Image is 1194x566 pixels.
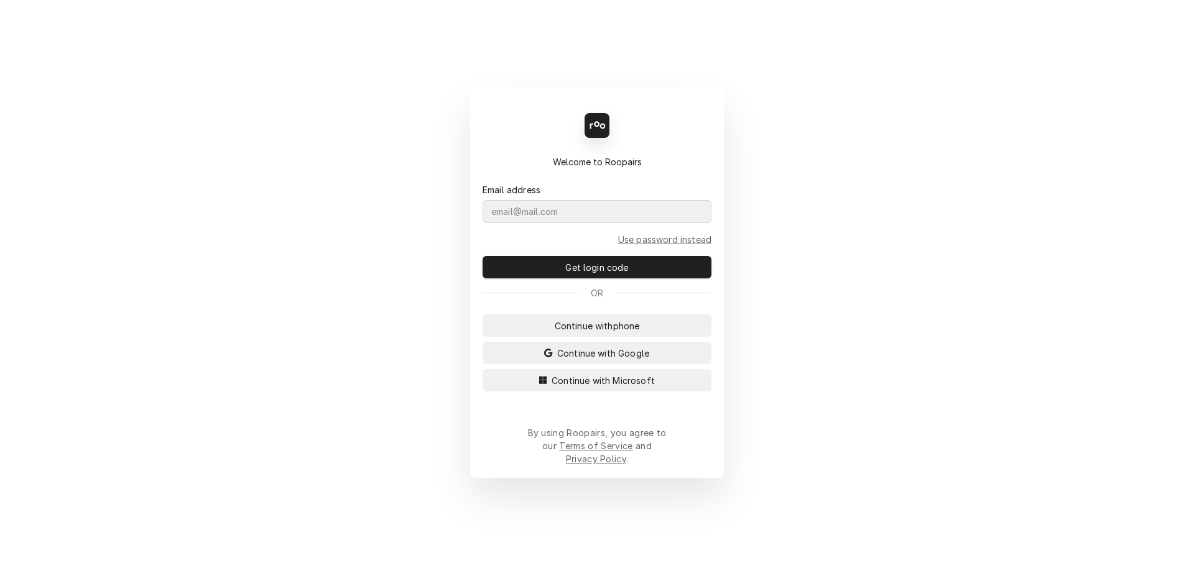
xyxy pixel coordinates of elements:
a: Go to Email and password form [618,233,711,246]
a: Terms of Service [559,440,632,451]
span: Get login code [563,261,631,274]
span: Continue with phone [552,319,642,332]
input: email@mail.com [483,200,711,223]
span: Continue with Google [555,347,652,360]
button: Continue withphone [483,314,711,337]
button: Continue with Google [483,342,711,364]
div: By using Roopairs, you agree to our and . [527,426,667,465]
label: Email address [483,183,540,196]
div: Welcome to Roopairs [483,155,711,168]
button: Get login code [483,256,711,278]
a: Privacy Policy [566,454,626,464]
div: Or [483,286,711,299]
button: Continue with Microsoft [483,369,711,391]
span: Continue with Microsoft [549,374,657,387]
